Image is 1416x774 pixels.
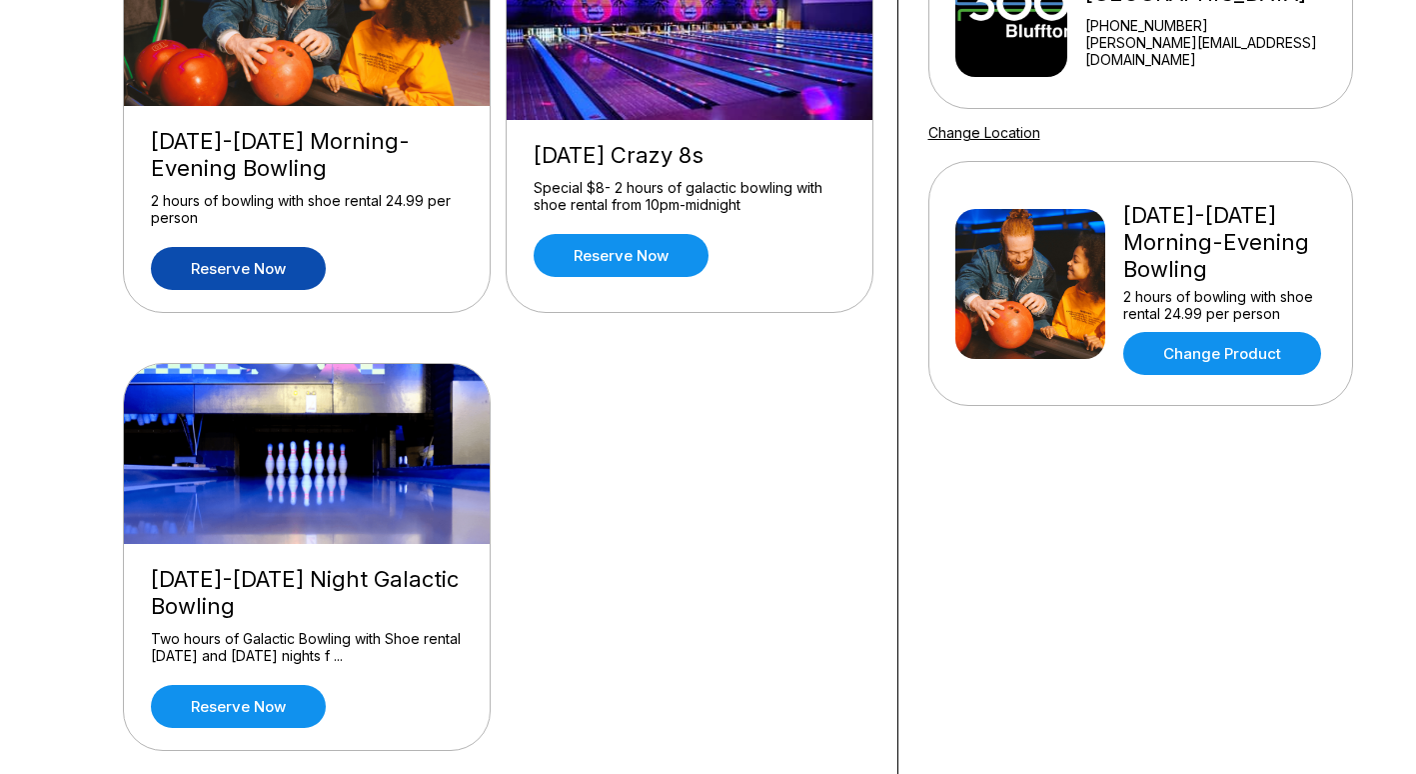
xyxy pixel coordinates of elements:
img: Friday-Sunday Morning-Evening Bowling [955,209,1105,359]
div: 2 hours of bowling with shoe rental 24.99 per person [151,192,463,227]
div: [PHONE_NUMBER] [1085,17,1343,34]
img: Friday-Saturday Night Galactic Bowling [124,364,492,544]
div: [DATE] Crazy 8s [534,142,845,169]
div: Special $8- 2 hours of galactic bowling with shoe rental from 10pm-midnight [534,179,845,214]
a: [PERSON_NAME][EMAIL_ADDRESS][DOMAIN_NAME] [1085,34,1343,68]
a: Change Location [928,124,1040,141]
div: 2 hours of bowling with shoe rental 24.99 per person [1123,288,1326,322]
a: Reserve now [151,247,326,290]
div: [DATE]-[DATE] Morning-Evening Bowling [151,128,463,182]
a: Reserve now [534,234,708,277]
a: Reserve now [151,685,326,728]
a: Change Product [1123,332,1321,375]
div: Two hours of Galactic Bowling with Shoe rental [DATE] and [DATE] nights f ... [151,630,463,665]
div: [DATE]-[DATE] Morning-Evening Bowling [1123,202,1326,283]
div: [DATE]-[DATE] Night Galactic Bowling [151,566,463,620]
